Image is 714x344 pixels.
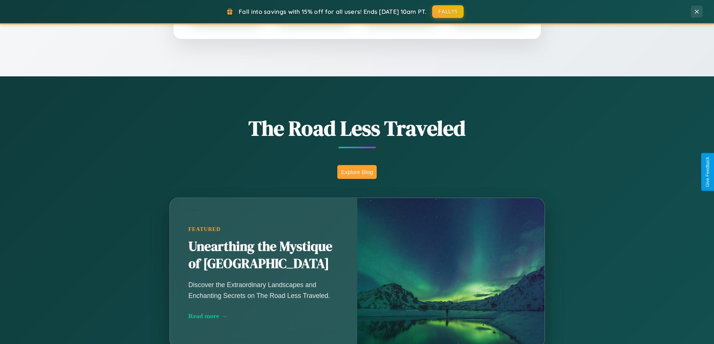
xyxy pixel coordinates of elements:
button: FALL15 [432,5,464,18]
div: Featured [189,226,338,232]
span: Fall into savings with 15% off for all users! Ends [DATE] 10am PT. [239,8,427,15]
p: Discover the Extraordinary Landscapes and Enchanting Secrets on The Road Less Traveled. [189,280,338,301]
button: Explore Blog [337,165,377,179]
div: Give Feedback [705,157,710,187]
h2: Unearthing the Mystique of [GEOGRAPHIC_DATA] [189,238,338,273]
h1: The Road Less Traveled [132,114,582,143]
div: Read more → [189,312,338,320]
